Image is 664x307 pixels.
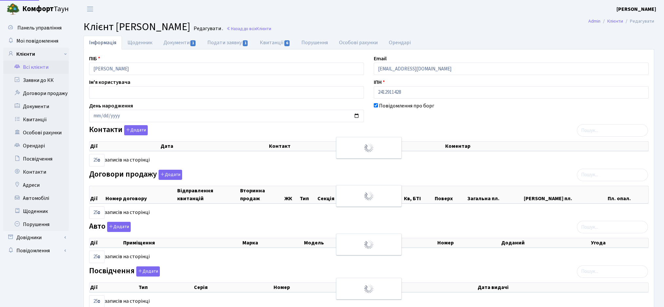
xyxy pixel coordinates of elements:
[364,239,374,250] img: Обробка...
[89,238,123,247] th: Дії
[105,186,177,203] th: Номер договору
[477,283,648,292] th: Дата видачі
[3,34,69,48] a: Мої повідомлення
[3,152,69,165] a: Посвідчення
[299,186,317,203] th: Тип
[243,40,248,46] span: 1
[226,26,271,32] a: Назад до всіхКлієнти
[17,24,62,31] span: Панель управління
[3,192,69,205] a: Автомобілі
[136,266,160,277] button: Посвідчення
[607,186,648,203] th: Пл. опал.
[89,78,130,86] label: Ім'я користувача
[364,283,374,294] img: Обробка...
[84,36,122,49] a: Інформація
[3,231,69,244] a: Довідники
[374,78,385,86] label: ІПН
[379,102,434,110] label: Повідомлення про борг
[403,186,434,203] th: Кв, БТІ
[317,186,348,203] th: Секція
[256,26,271,32] span: Клієнти
[366,283,477,292] th: Видано
[192,26,223,32] small: Редагувати .
[84,19,190,34] span: Клієнт [PERSON_NAME]
[3,126,69,139] a: Особові рахунки
[123,124,148,136] a: Додати
[89,186,105,203] th: Дії
[3,48,69,61] a: Клієнти
[467,186,523,203] th: Загальна пл.
[434,186,466,203] th: Поверх
[239,186,284,203] th: Вторинна продаж
[273,283,366,292] th: Номер
[242,238,303,247] th: Марка
[3,244,69,257] a: Повідомлення
[157,168,182,180] a: Додати
[607,18,623,25] a: Клієнти
[89,102,133,110] label: День народження
[202,36,254,49] a: Подати заявку
[3,218,69,231] a: Порушення
[190,40,196,46] span: 1
[105,221,131,232] a: Додати
[445,142,648,151] th: Коментар
[89,142,160,151] th: Дії
[590,238,648,247] th: Угода
[138,283,193,292] th: Тип
[380,238,437,247] th: Колір
[3,100,69,113] a: Документи
[89,206,104,219] select: записів на сторінці
[588,18,600,25] a: Admin
[383,36,416,49] a: Орендарі
[89,222,131,232] label: Авто
[577,124,648,137] input: Пошук...
[437,238,501,247] th: Номер
[22,4,54,14] b: Комфорт
[3,61,69,74] a: Всі клієнти
[579,14,664,28] nav: breadcrumb
[364,143,374,153] img: Обробка...
[268,142,445,151] th: Контакт
[577,265,648,278] input: Пошук...
[123,238,242,247] th: Приміщення
[89,251,104,263] select: записів на сторінці
[89,283,138,292] th: Дії
[89,154,104,166] select: записів на сторінці
[3,205,69,218] a: Щоденник
[374,55,387,63] label: Email
[523,186,607,203] th: [PERSON_NAME] пл.
[135,265,160,277] a: Додати
[303,238,380,247] th: Модель
[107,222,131,232] button: Авто
[89,206,150,219] label: записів на сторінці
[364,191,374,201] img: Обробка...
[296,36,333,49] a: Порушення
[3,74,69,87] a: Заявки до КК
[122,36,158,49] a: Щоденник
[159,170,182,180] button: Договори продажу
[22,4,69,15] span: Таун
[82,4,98,14] button: Переключити навігацію
[3,21,69,34] a: Панель управління
[7,3,20,16] img: logo.png
[284,186,299,203] th: ЖК
[158,36,202,49] a: Документи
[617,6,656,13] b: [PERSON_NAME]
[16,37,58,45] span: Мої повідомлення
[333,36,383,49] a: Особові рахунки
[3,87,69,100] a: Договори продажу
[89,125,148,135] label: Контакти
[193,283,273,292] th: Серія
[3,113,69,126] a: Квитанції
[577,221,648,233] input: Пошук...
[617,5,656,13] a: [PERSON_NAME]
[89,251,150,263] label: записів на сторінці
[160,142,268,151] th: Дата
[284,40,290,46] span: 6
[89,55,100,63] label: ПІБ
[89,266,160,277] label: Посвідчення
[3,179,69,192] a: Адреси
[3,165,69,179] a: Контакти
[254,36,296,49] a: Квитанції
[124,125,148,135] button: Контакти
